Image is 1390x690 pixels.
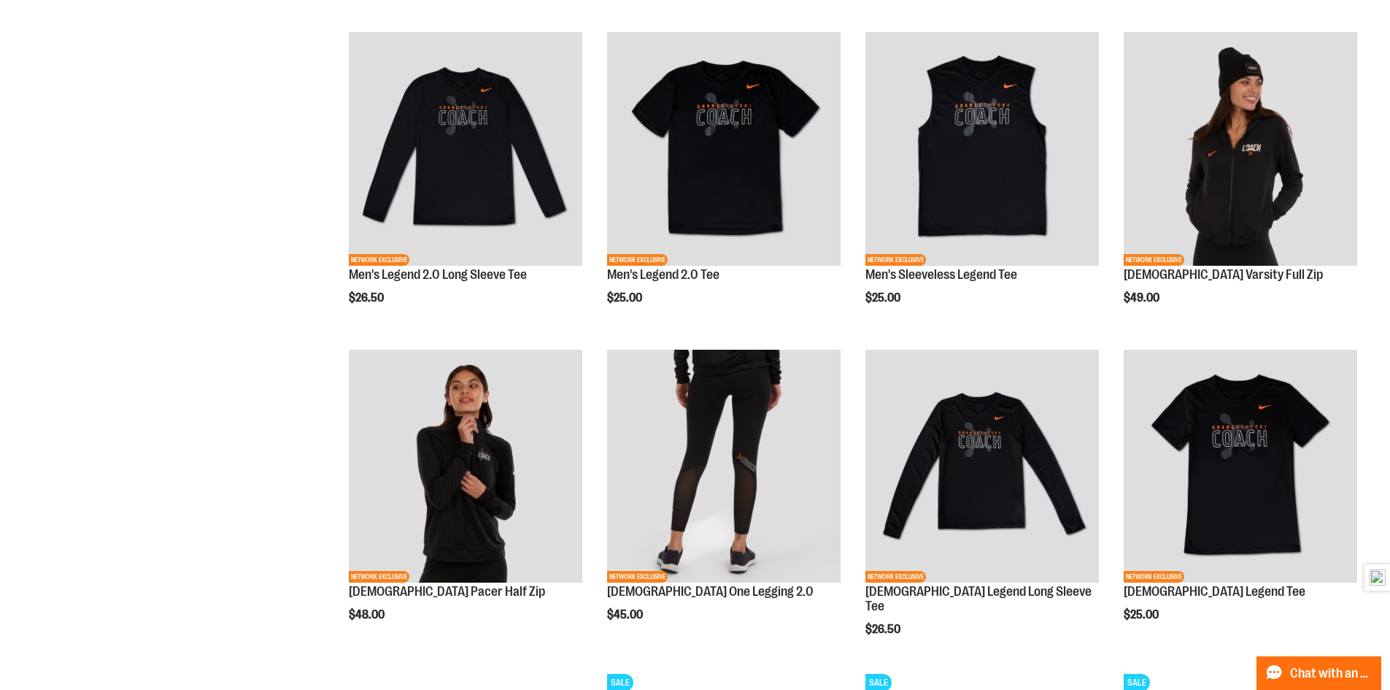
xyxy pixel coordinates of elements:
[1124,32,1357,268] a: OTF Ladies Coach FA23 Varsity Full Zip - Black primary imageNETWORK EXCLUSIVE
[865,350,1099,583] img: OTF Ladies Coach FA23 Legend LS Tee - Black primary image
[865,254,926,266] span: NETWORK EXCLUSIVE
[1124,608,1161,621] span: $25.00
[349,32,582,266] img: OTF Mens Coach FA23 Legend 2.0 LS Tee - Black primary image
[1124,571,1184,583] span: NETWORK EXCLUSIVE
[1124,584,1305,599] a: [DEMOGRAPHIC_DATA] Legend Tee
[1124,291,1162,304] span: $49.00
[865,571,926,583] span: NETWORK EXCLUSIVE
[607,32,841,268] a: OTF Mens Coach FA23 Legend 2.0 SS Tee - Black primary imageNETWORK EXCLUSIVE
[349,350,582,586] a: OTF Ladies Coach FA23 Pacer Half Zip - Black primary imageNETWORK EXCLUSIVE
[865,267,1017,282] a: Men's Sleeveless Legend Tee
[1124,254,1184,266] span: NETWORK EXCLUSIVE
[858,25,1106,342] div: product
[1290,667,1372,681] span: Chat with an Expert
[1124,267,1323,282] a: [DEMOGRAPHIC_DATA] Varsity Full Zip
[349,254,409,266] span: NETWORK EXCLUSIVE
[1116,25,1364,342] div: product
[1124,350,1357,583] img: OTF Ladies Coach FA23 Legend SS Tee - Black primary image
[349,584,545,599] a: [DEMOGRAPHIC_DATA] Pacer Half Zip
[865,350,1099,586] a: OTF Ladies Coach FA23 Legend LS Tee - Black primary imageNETWORK EXCLUSIVE
[1116,342,1364,659] div: product
[349,350,582,583] img: OTF Ladies Coach FA23 Pacer Half Zip - Black primary image
[607,584,814,599] a: [DEMOGRAPHIC_DATA] One Legging 2.0
[600,342,848,659] div: product
[607,291,644,304] span: $25.00
[1124,350,1357,586] a: OTF Ladies Coach FA23 Legend SS Tee - Black primary imageNETWORK EXCLUSIVE
[349,291,386,304] span: $26.50
[1256,656,1382,690] button: Chat with an Expert
[349,571,409,583] span: NETWORK EXCLUSIVE
[607,267,719,282] a: Men's Legend 2.0 Tee
[607,254,668,266] span: NETWORK EXCLUSIVE
[1124,32,1357,266] img: OTF Ladies Coach FA23 Varsity Full Zip - Black primary image
[607,608,645,621] span: $45.00
[607,32,841,266] img: OTF Mens Coach FA23 Legend 2.0 SS Tee - Black primary image
[341,342,590,659] div: product
[865,623,903,636] span: $26.50
[858,342,1106,673] div: product
[865,32,1099,268] a: OTF Mens Coach FA23 Legend Sleeveless Tee - Black primary imageNETWORK EXCLUSIVE
[607,571,668,583] span: NETWORK EXCLUSIVE
[349,267,527,282] a: Men's Legend 2.0 Long Sleeve Tee
[341,25,590,342] div: product
[865,584,1092,613] a: [DEMOGRAPHIC_DATA] Legend Long Sleeve Tee
[600,25,848,342] div: product
[349,32,582,268] a: OTF Mens Coach FA23 Legend 2.0 LS Tee - Black primary imageNETWORK EXCLUSIVE
[607,350,841,583] img: OTF Ladies Coach FA23 One Legging 2.0 - Black primary image
[349,608,387,621] span: $48.00
[607,350,841,586] a: OTF Ladies Coach FA23 One Legging 2.0 - Black primary imageNETWORK EXCLUSIVE
[865,32,1099,266] img: OTF Mens Coach FA23 Legend Sleeveless Tee - Black primary image
[865,291,903,304] span: $25.00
